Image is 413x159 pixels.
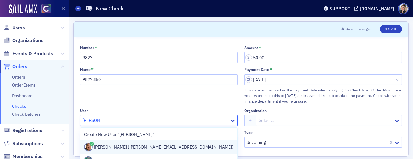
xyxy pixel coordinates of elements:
a: Organizations [3,37,43,44]
button: Close [394,74,402,85]
img: SailAMX [41,4,51,14]
div: [DOMAIN_NAME] [360,6,394,11]
abbr: This field is required [259,45,261,50]
div: Create New User "[PERSON_NAME]" [84,131,234,138]
div: Organization [244,108,267,113]
a: View Homepage [37,4,51,14]
span: Registrations [12,127,42,134]
div: Number [80,45,94,50]
abbr: This field is required [91,67,94,72]
div: [PERSON_NAME] ([PERSON_NAME][EMAIL_ADDRESS][DOMAIN_NAME]) [84,143,234,151]
span: Unsaved changes [346,27,371,32]
input: MM/DD/YYYY [244,74,402,85]
span: Orders [12,63,27,70]
a: Subscriptions [3,140,43,147]
a: Events & Products [3,50,53,57]
input: 0.00 [244,52,402,63]
span: Organizations [12,37,43,44]
div: Payment Date [244,67,269,72]
a: Orders [3,63,27,70]
span: Profile [398,3,409,14]
span: Users [12,24,25,31]
a: Dashboard [12,93,33,99]
a: Order Items [12,82,36,88]
a: Check Batches [12,111,41,117]
div: Amount [244,45,258,50]
abbr: This field is required [270,67,272,72]
a: Orders [12,74,25,80]
div: This date will be used as the Payment Date when applying this Check to an Order. Most likely you'... [244,87,402,104]
span: Subscriptions [12,140,43,147]
h1: New Check [96,5,124,12]
img: SailAMX [9,4,37,14]
div: Support [329,6,350,11]
a: Registrations [3,127,42,134]
span: Events & Products [12,50,53,57]
button: [DOMAIN_NAME] [354,6,396,11]
a: Users [3,24,25,31]
a: Checks [12,103,26,109]
div: User [80,108,88,113]
div: Type [244,130,253,135]
div: Name [80,67,91,72]
abbr: This field is required [95,45,97,50]
button: Create [380,25,402,33]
